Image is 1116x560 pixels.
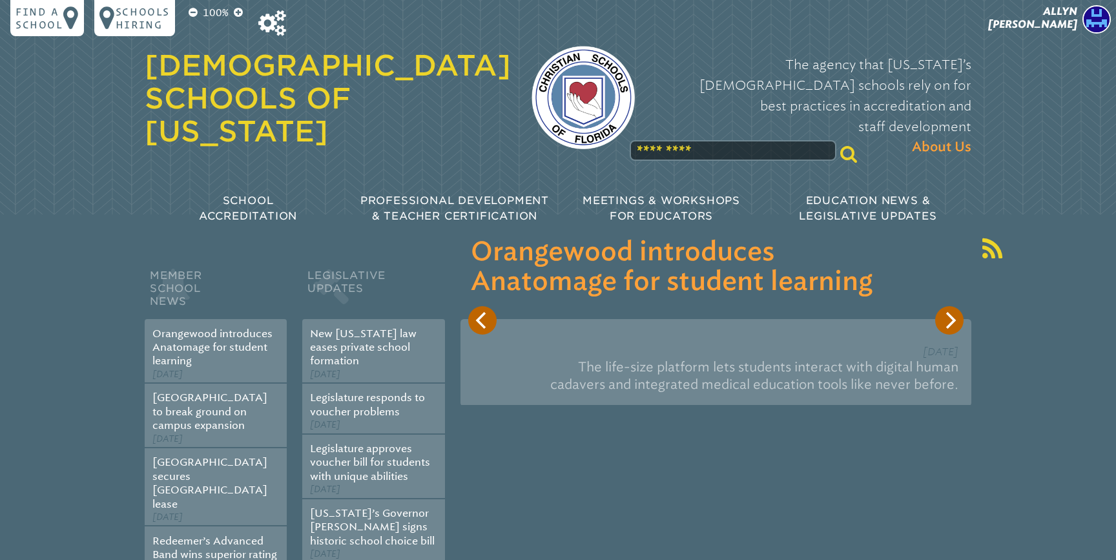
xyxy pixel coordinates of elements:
[912,137,971,158] span: About Us
[935,306,964,335] button: Next
[310,442,430,482] a: Legislature approves voucher bill for students with unique abilities
[360,194,549,222] span: Professional Development & Teacher Certification
[310,548,340,559] span: [DATE]
[583,194,740,222] span: Meetings & Workshops for Educators
[152,327,273,368] a: Orangewood introduces Anatomage for student learning
[1082,5,1111,34] img: a54426be94052344887f6ad0d596e897
[471,238,961,297] h3: Orangewood introduces Anatomage for student learning
[152,433,183,444] span: [DATE]
[310,484,340,495] span: [DATE]
[310,327,417,368] a: New [US_STATE] law eases private school formation
[799,194,936,222] span: Education News & Legislative Updates
[152,512,183,523] span: [DATE]
[532,46,635,149] img: csf-logo-web-colors.png
[200,5,231,21] p: 100%
[988,5,1077,30] span: Allyn [PERSON_NAME]
[473,353,958,399] p: The life-size platform lets students interact with digital human cadavers and integrated medical ...
[310,507,435,547] a: [US_STATE]’s Governor [PERSON_NAME] signs historic school choice bill
[145,48,511,148] a: [DEMOGRAPHIC_DATA] Schools of [US_STATE]
[923,346,958,358] span: [DATE]
[199,194,297,222] span: School Accreditation
[152,456,267,510] a: [GEOGRAPHIC_DATA] secures [GEOGRAPHIC_DATA] lease
[656,54,971,158] p: The agency that [US_STATE]’s [DEMOGRAPHIC_DATA] schools rely on for best practices in accreditati...
[468,306,497,335] button: Previous
[302,266,444,319] h2: Legislative Updates
[152,369,183,380] span: [DATE]
[152,391,267,431] a: [GEOGRAPHIC_DATA] to break ground on campus expansion
[310,391,425,417] a: Legislature responds to voucher problems
[310,369,340,380] span: [DATE]
[116,5,170,31] p: Schools Hiring
[15,5,63,31] p: Find a school
[310,419,340,430] span: [DATE]
[145,266,287,319] h2: Member School News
